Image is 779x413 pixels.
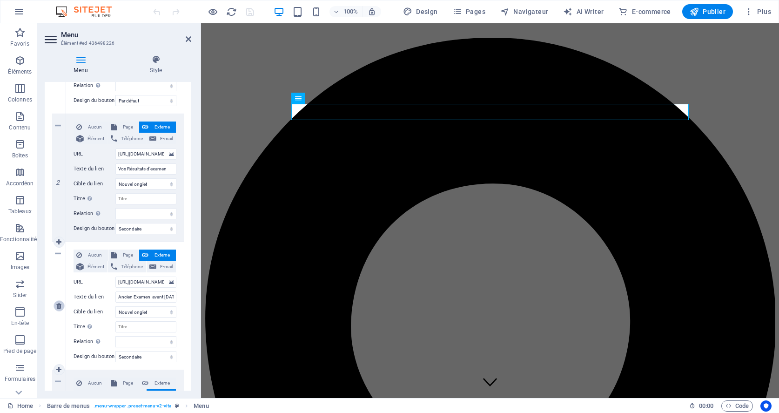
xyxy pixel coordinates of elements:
span: Cliquez pour sélectionner. Double-cliquez pour modifier. [47,400,90,412]
span: : [705,402,707,409]
label: Design du bouton [74,95,115,106]
button: E-mail [147,389,176,400]
span: Élément [87,133,105,144]
button: Usercentrics [760,400,772,412]
label: URL [74,277,115,288]
span: Publier [690,7,725,16]
button: Page [108,378,139,389]
span: E-mail [159,261,173,272]
span: Page [120,378,136,389]
input: URL... [115,149,176,160]
em: 2 [51,179,65,186]
h6: Durée de la session [689,400,714,412]
button: E-mail [147,261,176,272]
label: Titre [74,193,115,204]
button: Externe [139,378,176,389]
label: Texte du lien [74,163,115,175]
button: Pages [449,4,489,19]
span: 00 00 [699,400,713,412]
button: Élément [74,261,107,272]
button: Design [399,4,442,19]
button: Code [721,400,753,412]
span: Externe [151,250,173,261]
span: Téléphone [120,133,143,144]
span: Aucun [85,378,105,389]
label: Relation [74,80,115,91]
h4: Menu [45,55,121,74]
input: Titre [115,321,176,332]
span: Élément [87,389,105,400]
button: Téléphone [108,389,146,400]
span: Aucun [85,250,105,261]
span: Téléphone [120,389,143,400]
p: Favoris [10,40,29,47]
button: E-commerce [615,4,674,19]
button: Plus [740,4,775,19]
button: reload [226,6,237,17]
span: Navigateur [500,7,548,16]
p: Pied de page [3,347,36,355]
p: Colonnes [8,96,32,103]
p: Slider [13,291,27,299]
span: Page [120,250,136,261]
i: Lors du redimensionnement, ajuster automatiquement le niveau de zoom en fonction de l'appareil sé... [368,7,376,16]
span: E-mail [159,133,173,144]
label: Cible du lien [74,306,115,318]
label: Titre [74,321,115,332]
nav: breadcrumb [47,400,209,412]
p: Formulaires [5,375,35,383]
p: En-tête [11,319,29,327]
label: Relation [74,208,115,219]
p: Images [11,264,30,271]
input: Titre [115,193,176,204]
h6: 100% [343,6,358,17]
button: Téléphone [108,261,146,272]
span: E-mail [159,389,173,400]
label: Texte du lien [74,291,115,303]
span: Page [120,122,136,133]
button: Externe [139,250,176,261]
button: Cliquez ici pour quitter le mode Aperçu et poursuivre l'édition. [207,6,218,17]
i: Actualiser la page [226,7,237,17]
input: Texte du lien... [115,163,176,175]
span: AI Writer [563,7,604,16]
span: Externe [151,378,173,389]
button: Navigateur [497,4,552,19]
button: Page [108,122,139,133]
button: 100% [329,6,363,17]
img: Editor Logo [54,6,123,17]
input: Texte du lien... [115,291,176,303]
span: Plus [744,7,771,16]
span: E-commerce [618,7,671,16]
input: URL... [115,277,176,288]
p: Accordéon [6,180,34,187]
label: Relation [74,336,115,347]
span: Pages [453,7,485,16]
button: Externe [139,122,176,133]
span: . menu-wrapper .preset-menu-v2-vita [94,400,171,412]
button: Aucun [74,378,108,389]
label: Cible du lien [74,178,115,190]
p: Éléments [8,68,32,75]
button: Publier [682,4,733,19]
div: Design (Ctrl+Alt+Y) [399,4,442,19]
p: Boîtes [12,152,28,159]
button: Élément [74,389,107,400]
span: Design [403,7,438,16]
button: E-mail [147,133,176,144]
i: Cet élément est une présélection personnalisable. [175,403,179,408]
h4: Style [121,55,191,74]
span: Code [725,400,749,412]
button: AI Writer [559,4,607,19]
p: Tableaux [8,208,32,215]
span: Élément [87,261,105,272]
button: Aucun [74,122,108,133]
span: Externe [151,122,173,133]
span: Téléphone [120,261,143,272]
label: Design du bouton [74,223,115,234]
label: URL [74,149,115,160]
a: Cliquez pour annuler la sélection. Double-cliquez pour ouvrir Pages. [7,400,33,412]
button: Aucun [74,250,108,261]
button: Page [108,250,139,261]
label: Design du bouton [74,351,115,362]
